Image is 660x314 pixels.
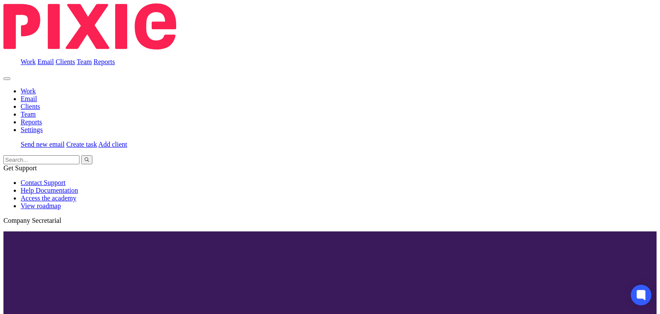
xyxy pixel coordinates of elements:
[98,141,127,148] a: Add client
[76,58,92,65] a: Team
[3,217,657,225] p: Company Secretarial
[21,187,78,194] a: Help Documentation
[21,95,37,102] a: Email
[21,118,42,126] a: Reports
[21,202,61,209] a: View roadmap
[81,155,92,164] button: Search
[3,164,37,172] span: Get Support
[21,126,43,133] a: Settings
[21,58,36,65] a: Work
[21,179,65,186] a: Contact Support
[3,3,176,49] img: Pixie
[21,111,36,118] a: Team
[55,58,75,65] a: Clients
[21,103,40,110] a: Clients
[37,58,54,65] a: Email
[66,141,97,148] a: Create task
[94,58,115,65] a: Reports
[3,155,79,164] input: Search
[21,194,76,202] a: Access the academy
[21,141,64,148] a: Send new email
[21,87,36,95] a: Work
